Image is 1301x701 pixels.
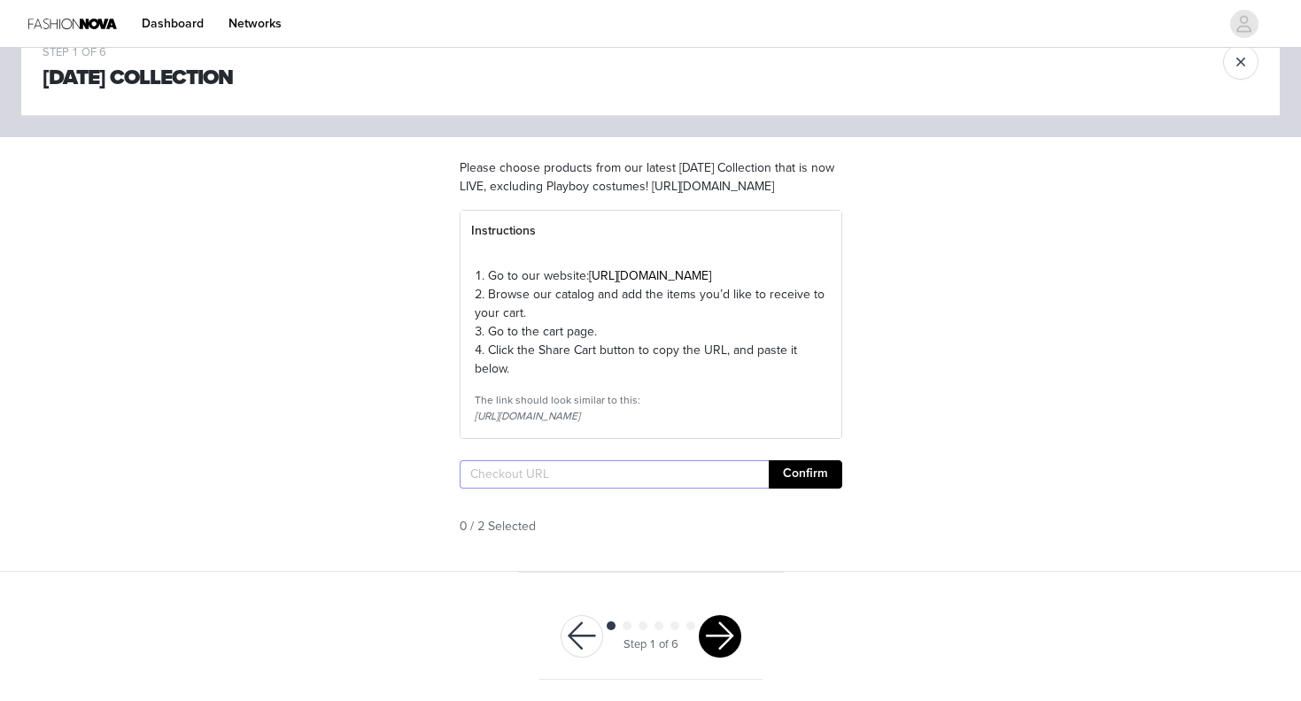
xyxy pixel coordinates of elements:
[1235,10,1252,38] div: avatar
[218,4,292,43] a: Networks
[461,211,841,251] div: Instructions
[475,408,827,424] div: [URL][DOMAIN_NAME]
[43,44,233,62] div: STEP 1 OF 6
[28,4,117,43] img: Fashion Nova Logo
[460,460,769,489] input: Checkout URL
[460,158,842,196] p: Please choose products from our latest [DATE] Collection that is now LIVE, excluding Playboy cost...
[475,266,827,285] p: 1. Go to our website:
[623,636,678,654] div: Step 1 of 6
[460,517,536,535] span: 0 / 2 Selected
[475,322,827,341] p: 3. Go to the cart page.
[475,392,827,408] div: The link should look similar to this:
[43,62,233,94] h1: [DATE] Collection
[589,268,711,283] a: [URL][DOMAIN_NAME]
[769,460,842,489] button: Confirm
[131,4,214,43] a: Dashboard
[475,341,827,378] p: 4. Click the Share Cart button to copy the URL, and paste it below.
[475,285,827,322] p: 2. Browse our catalog and add the items you’d like to receive to your cart.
